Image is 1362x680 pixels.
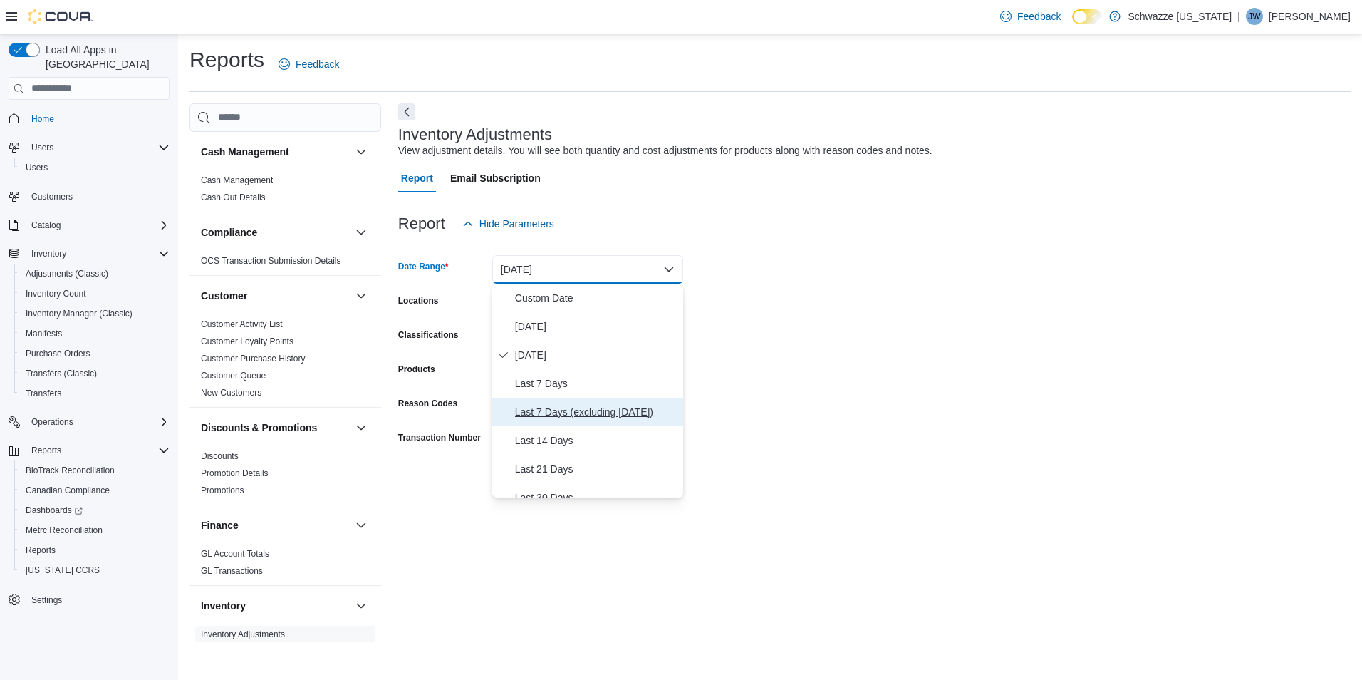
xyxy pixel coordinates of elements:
[353,419,370,436] button: Discounts & Promotions
[201,319,283,330] span: Customer Activity List
[26,187,170,205] span: Customers
[515,318,677,335] span: [DATE]
[14,383,175,403] button: Transfers
[3,589,175,609] button: Settings
[20,502,88,519] a: Dashboards
[26,565,100,576] span: [US_STATE] CCRS
[20,159,170,176] span: Users
[20,159,53,176] a: Users
[201,175,273,186] span: Cash Management
[26,545,56,556] span: Reports
[201,175,273,185] a: Cash Management
[1072,9,1102,24] input: Dark Mode
[201,549,269,559] a: GL Account Totals
[492,284,683,498] div: Select listbox
[26,288,86,299] span: Inventory Count
[296,57,339,71] span: Feedback
[26,590,170,608] span: Settings
[201,145,289,159] h3: Cash Management
[20,522,108,539] a: Metrc Reconciliation
[201,289,350,303] button: Customer
[20,522,170,539] span: Metrc Reconciliation
[14,520,175,540] button: Metrc Reconciliation
[189,448,381,505] div: Discounts & Promotions
[14,158,175,177] button: Users
[20,562,105,579] a: [US_STATE] CCRS
[20,365,170,382] span: Transfers (Classic)
[31,142,53,153] span: Users
[31,220,61,231] span: Catalog
[14,344,175,364] button: Purchase Orders
[20,325,68,342] a: Manifests
[20,305,170,322] span: Inventory Manager (Classic)
[3,138,175,158] button: Users
[26,368,97,379] span: Transfers (Classic)
[201,354,306,364] a: Customer Purchase History
[398,295,439,306] label: Locations
[26,525,103,536] span: Metrc Reconciliation
[515,460,677,478] span: Last 21 Days
[20,482,170,499] span: Canadian Compliance
[201,145,350,159] button: Cash Management
[26,268,108,279] span: Adjustments (Classic)
[201,256,341,266] a: OCS Transaction Submission Details
[353,517,370,534] button: Finance
[20,542,170,559] span: Reports
[401,164,433,192] span: Report
[20,462,120,479] a: BioTrack Reconciliation
[201,192,266,202] a: Cash Out Details
[26,245,72,262] button: Inventory
[450,164,541,192] span: Email Subscription
[353,287,370,304] button: Customer
[201,518,239,532] h3: Finance
[201,451,239,461] a: Discounts
[353,224,370,241] button: Compliance
[26,139,59,156] button: Users
[515,346,677,364] span: [DATE]
[20,385,170,402] span: Transfers
[20,345,170,362] span: Purchase Orders
[3,412,175,432] button: Operations
[31,191,73,202] span: Customers
[201,450,239,462] span: Discounts
[1237,8,1240,25] p: |
[14,460,175,480] button: BioTrack Reconciliation
[201,468,269,478] a: Promotion Details
[31,113,54,125] span: Home
[515,375,677,392] span: Last 7 Days
[14,480,175,500] button: Canadian Compliance
[201,485,244,496] span: Promotions
[20,562,170,579] span: Washington CCRS
[353,597,370,614] button: Inventory
[201,518,350,532] button: Finance
[353,143,370,160] button: Cash Management
[20,502,170,519] span: Dashboards
[20,305,138,322] a: Inventory Manager (Classic)
[9,103,170,647] nav: Complex example
[201,370,266,381] span: Customer Queue
[26,388,61,399] span: Transfers
[26,505,83,516] span: Dashboards
[3,441,175,460] button: Reports
[14,304,175,324] button: Inventory Manager (Classic)
[515,403,677,421] span: Last 7 Days (excluding [DATE])
[492,255,683,284] button: [DATE]
[398,143,932,158] div: View adjustment details. You will see both quantity and cost adjustments for products along with ...
[273,50,345,78] a: Feedback
[515,432,677,449] span: Last 14 Days
[20,325,170,342] span: Manifests
[201,289,247,303] h3: Customer
[20,542,61,559] a: Reports
[26,188,78,205] a: Customers
[1248,8,1260,25] span: JW
[3,186,175,207] button: Customers
[20,365,103,382] a: Transfers (Classic)
[26,413,170,431] span: Operations
[14,284,175,304] button: Inventory Count
[189,172,381,212] div: Cash Management
[201,421,350,435] button: Discounts & Promotions
[201,387,261,398] span: New Customers
[26,110,60,128] a: Home
[189,46,264,74] h1: Reports
[201,353,306,364] span: Customer Purchase History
